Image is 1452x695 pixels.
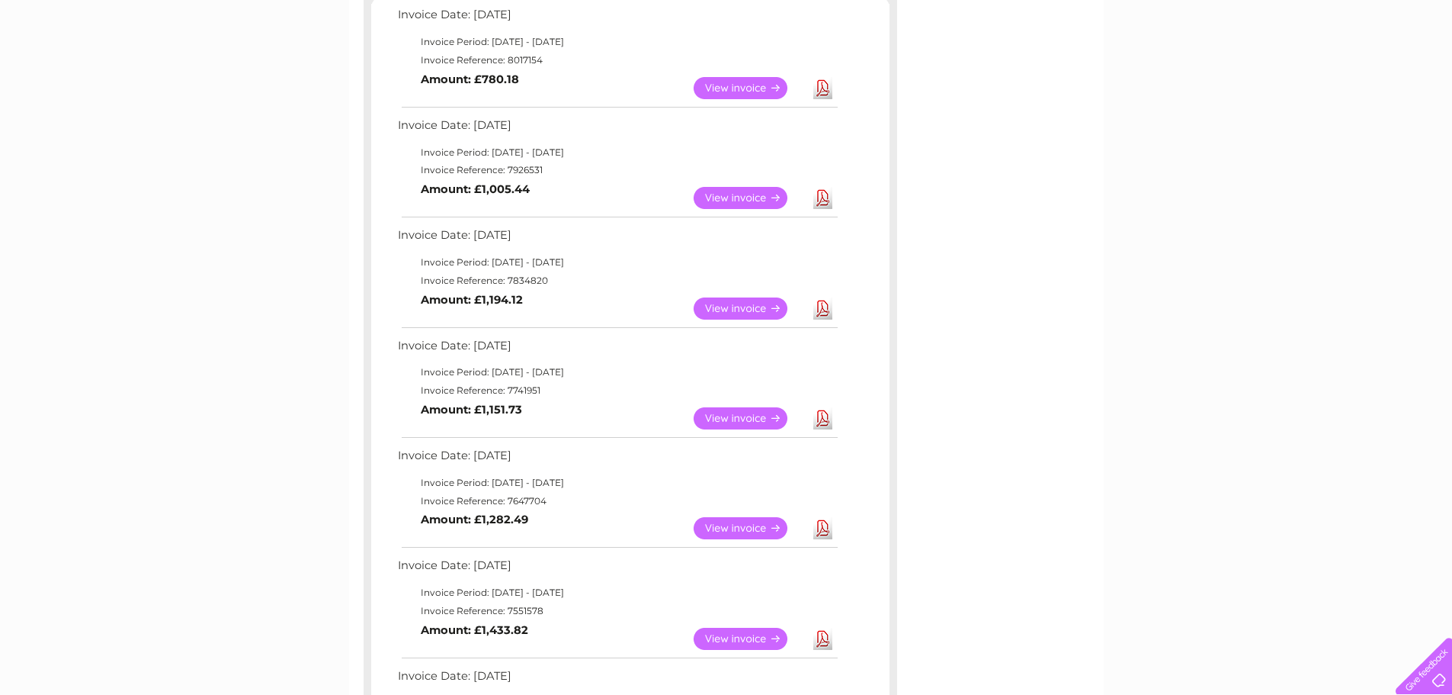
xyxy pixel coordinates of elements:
td: Invoice Reference: 8017154 [394,51,840,69]
a: Energy [1222,65,1255,76]
a: Telecoms [1264,65,1310,76]
b: Amount: £1,282.49 [421,513,528,526]
td: Invoice Reference: 7551578 [394,602,840,620]
img: logo.png [51,40,129,86]
td: Invoice Period: [DATE] - [DATE] [394,474,840,492]
td: Invoice Date: [DATE] [394,555,840,584]
a: Download [813,298,832,320]
td: Invoice Date: [DATE] [394,225,840,253]
td: Invoice Date: [DATE] [394,5,840,33]
b: Amount: £780.18 [421,72,519,86]
a: Download [813,628,832,650]
td: Invoice Period: [DATE] - [DATE] [394,584,840,602]
a: View [694,407,806,430]
td: Invoice Date: [DATE] [394,446,840,474]
a: View [694,628,806,650]
td: Invoice Period: [DATE] - [DATE] [394,363,840,381]
a: Water [1184,65,1213,76]
td: Invoice Period: [DATE] - [DATE] [394,33,840,51]
a: Contact [1351,65,1388,76]
a: Blog [1319,65,1341,76]
td: Invoice Reference: 7647704 [394,492,840,510]
td: Invoice Period: [DATE] - [DATE] [394,253,840,272]
a: Download [813,187,832,209]
td: Invoice Period: [DATE] - [DATE] [394,143,840,162]
b: Amount: £1,005.44 [421,182,530,196]
td: Invoice Reference: 7741951 [394,381,840,400]
a: View [694,517,806,539]
a: View [694,77,806,99]
td: Invoice Reference: 7834820 [394,272,840,290]
a: Log out [1402,65,1438,76]
td: Invoice Date: [DATE] [394,336,840,364]
div: Clear Business is a trading name of Verastar Limited (registered in [GEOGRAPHIC_DATA] No. 3667643... [367,8,1087,74]
b: Amount: £1,151.73 [421,403,522,417]
a: 0333 014 3131 [1165,8,1270,27]
td: Invoice Reference: 7926531 [394,161,840,179]
b: Amount: £1,194.12 [421,293,523,307]
a: Download [813,517,832,539]
td: Invoice Date: [DATE] [394,115,840,143]
a: Download [813,77,832,99]
a: Download [813,407,832,430]
a: View [694,298,806,320]
a: View [694,187,806,209]
td: Invoice Date: [DATE] [394,666,840,694]
b: Amount: £1,433.82 [421,623,528,637]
